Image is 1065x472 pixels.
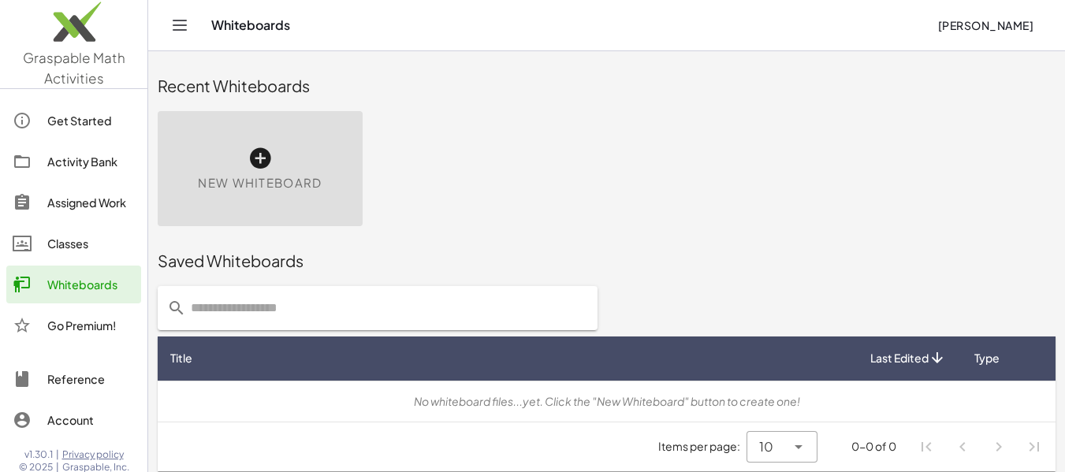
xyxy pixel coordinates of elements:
span: Graspable Math Activities [23,49,125,87]
a: Assigned Work [6,184,141,221]
div: Assigned Work [47,193,135,212]
button: Toggle navigation [167,13,192,38]
a: Activity Bank [6,143,141,180]
span: Items per page: [658,438,747,455]
div: Reference [47,370,135,388]
div: Saved Whiteboards [158,250,1056,272]
a: Whiteboards [6,266,141,303]
a: Account [6,401,141,439]
nav: Pagination Navigation [909,429,1052,465]
div: No whiteboard files...yet. Click the "New Whiteboard" button to create one! [170,393,1043,410]
div: Get Started [47,111,135,130]
div: Go Premium! [47,316,135,335]
div: Recent Whiteboards [158,75,1056,97]
span: | [56,448,59,461]
div: Whiteboards [47,275,135,294]
span: [PERSON_NAME] [937,18,1033,32]
span: Last Edited [870,350,929,366]
span: 10 [759,437,773,456]
span: v1.30.1 [24,448,53,461]
span: Title [170,350,192,366]
span: New Whiteboard [198,174,322,192]
span: Type [974,350,1000,366]
button: [PERSON_NAME] [925,11,1046,39]
div: Activity Bank [47,152,135,171]
a: Reference [6,360,141,398]
div: Account [47,411,135,429]
a: Privacy policy [62,448,129,461]
i: prepended action [167,299,186,318]
div: Classes [47,234,135,253]
a: Classes [6,225,141,262]
a: Get Started [6,102,141,139]
div: 0-0 of 0 [851,438,896,455]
